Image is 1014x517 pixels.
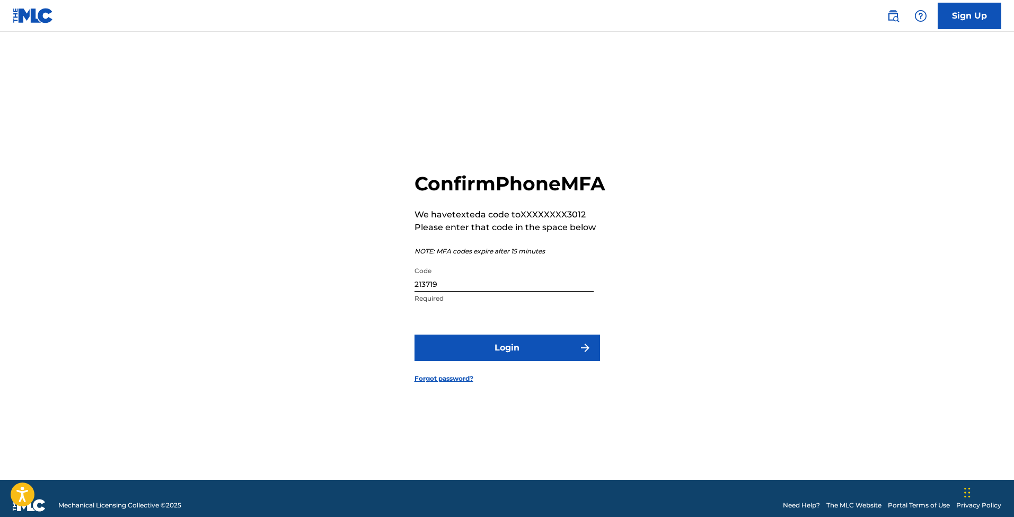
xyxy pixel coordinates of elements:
[13,8,54,23] img: MLC Logo
[961,466,1014,517] iframe: Chat Widget
[783,501,820,510] a: Need Help?
[888,501,950,510] a: Portal Terms of Use
[956,501,1001,510] a: Privacy Policy
[826,501,881,510] a: The MLC Website
[415,247,605,256] p: NOTE: MFA codes expire after 15 minutes
[415,221,605,234] p: Please enter that code in the space below
[415,374,473,383] a: Forgot password?
[579,341,592,354] img: f7272a7cc735f4ea7f67.svg
[887,10,900,22] img: search
[910,5,931,27] div: Help
[883,5,904,27] a: Public Search
[415,294,594,303] p: Required
[415,335,600,361] button: Login
[938,3,1001,29] a: Sign Up
[415,208,605,221] p: We have texted a code to XXXXXXXX3012
[964,477,971,509] div: Drag
[914,10,927,22] img: help
[58,501,181,510] span: Mechanical Licensing Collective © 2025
[13,499,46,512] img: logo
[415,172,605,196] h2: Confirm Phone MFA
